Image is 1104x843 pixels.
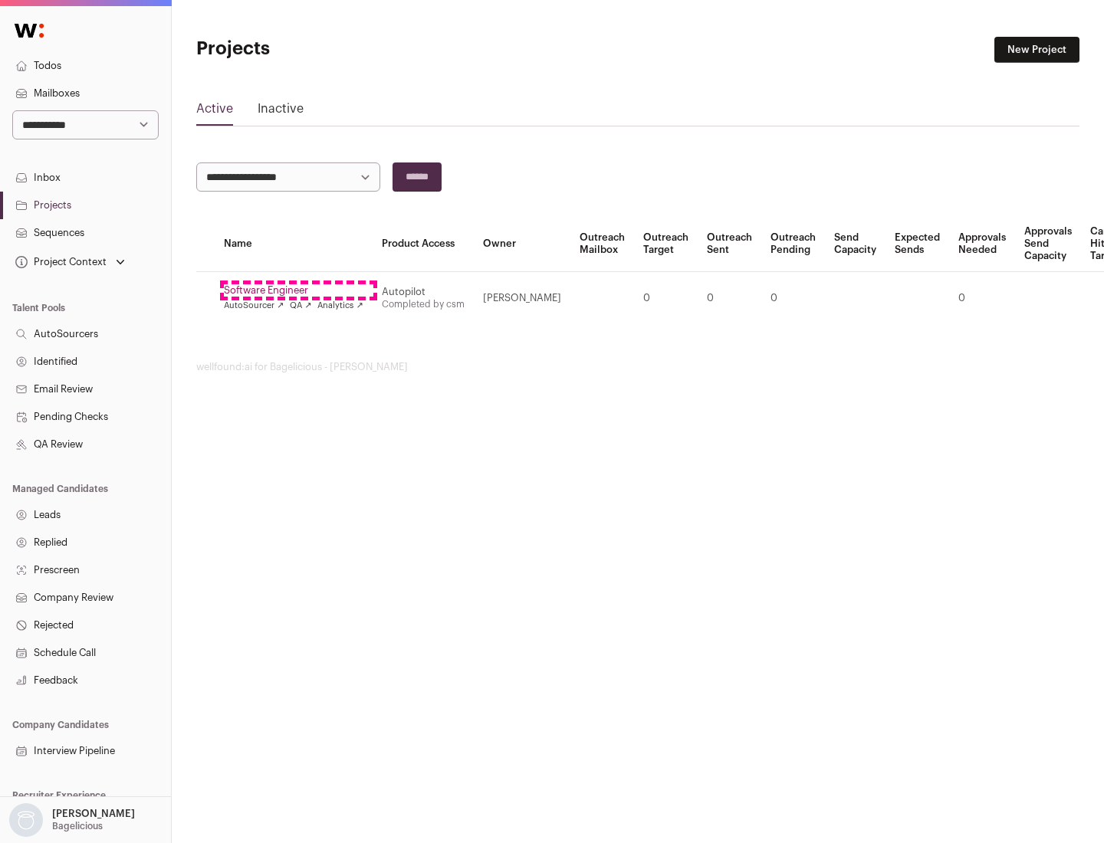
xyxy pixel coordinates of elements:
[474,272,570,325] td: [PERSON_NAME]
[52,820,103,832] p: Bagelicious
[52,808,135,820] p: [PERSON_NAME]
[196,361,1079,373] footer: wellfound:ai for Bagelicious - [PERSON_NAME]
[761,216,825,272] th: Outreach Pending
[196,37,491,61] h1: Projects
[949,216,1015,272] th: Approvals Needed
[886,216,949,272] th: Expected Sends
[825,216,886,272] th: Send Capacity
[373,216,474,272] th: Product Access
[290,300,311,312] a: QA ↗
[317,300,363,312] a: Analytics ↗
[215,216,373,272] th: Name
[224,284,363,297] a: Software Engineer
[474,216,570,272] th: Owner
[382,286,465,298] div: Autopilot
[196,100,233,124] a: Active
[382,300,465,309] a: Completed by csm
[634,216,698,272] th: Outreach Target
[224,300,284,312] a: AutoSourcer ↗
[698,272,761,325] td: 0
[12,256,107,268] div: Project Context
[949,272,1015,325] td: 0
[698,216,761,272] th: Outreach Sent
[1015,216,1081,272] th: Approvals Send Capacity
[634,272,698,325] td: 0
[6,15,52,46] img: Wellfound
[570,216,634,272] th: Outreach Mailbox
[258,100,304,124] a: Inactive
[9,803,43,837] img: nopic.png
[761,272,825,325] td: 0
[6,803,138,837] button: Open dropdown
[994,37,1079,63] a: New Project
[12,251,128,273] button: Open dropdown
